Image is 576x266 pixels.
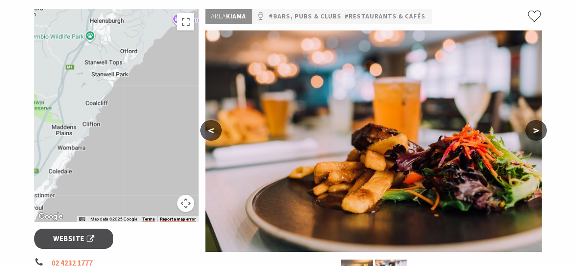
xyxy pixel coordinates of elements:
[34,229,114,249] a: Website
[142,217,155,222] a: Terms (opens in new tab)
[525,120,547,141] button: >
[160,217,196,222] a: Report a map error
[36,211,65,222] a: Open this area in Google Maps (opens a new window)
[177,13,194,30] button: Toggle fullscreen view
[200,120,222,141] button: <
[79,216,85,222] button: Keyboard shortcuts
[211,12,226,20] span: Area
[90,217,137,221] span: Map data ©2025 Google
[269,11,341,22] a: #Bars, Pubs & Clubs
[36,211,65,222] img: Google
[205,30,542,252] img: Daily Specials Lunch 11.30am and Dinner 5.30pm
[205,9,252,24] p: Kiama
[53,233,94,245] span: Website
[344,11,425,22] a: #Restaurants & Cafés
[177,195,194,212] button: Map camera controls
